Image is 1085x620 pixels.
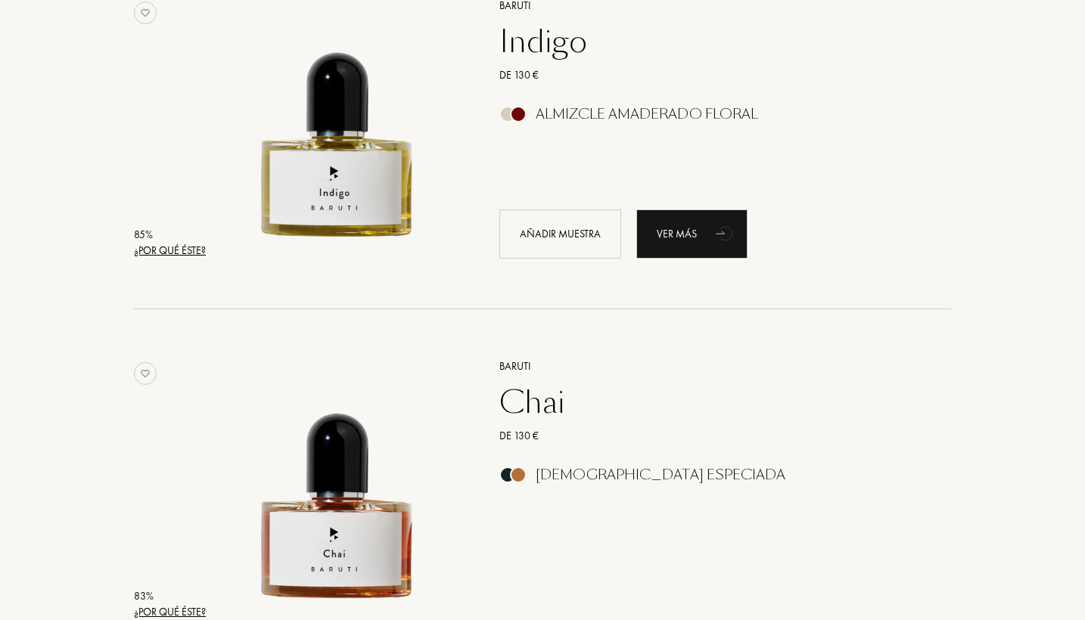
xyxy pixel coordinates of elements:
img: no_like_p.png [134,362,157,385]
img: Chai Baruti [212,356,464,608]
a: De 130 € [488,67,929,83]
div: Ver más [636,571,748,620]
a: Chai [488,384,929,420]
img: no_like_p.png [134,2,157,24]
a: De 130 € [488,428,929,444]
a: [DEMOGRAPHIC_DATA] Especiada [488,471,929,487]
a: Almizcle Amaderado Floral [488,110,929,126]
div: 85 % [134,227,206,243]
div: Ver más [636,209,748,259]
div: Añadir muestra [499,209,621,259]
a: Ver másanimation [636,209,748,259]
div: animation [710,218,741,248]
a: Baruti [488,358,929,374]
a: Indigo [488,23,929,60]
div: Almizcle Amaderado Floral [536,106,758,122]
div: [DEMOGRAPHIC_DATA] Especiada [536,467,785,483]
div: Añadir muestra [499,571,621,620]
a: Ver másanimation [636,571,748,620]
div: animation [710,579,741,609]
div: 83 % [134,588,206,604]
div: ¿Por qué éste? [134,243,206,259]
div: ¿Por qué éste? [134,604,206,620]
